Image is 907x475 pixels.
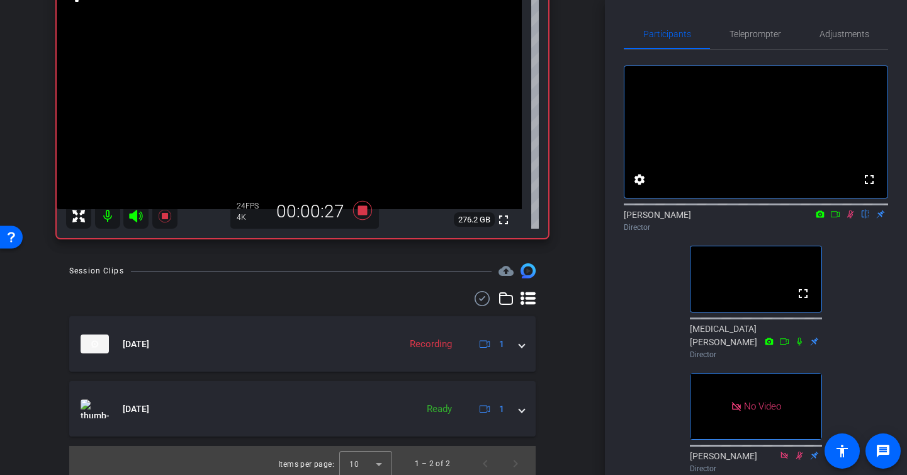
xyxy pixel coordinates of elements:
[403,337,458,352] div: Recording
[876,444,891,459] mat-icon: message
[81,399,109,418] img: thumb-nail
[858,208,873,219] mat-icon: flip
[690,463,822,474] div: Director
[268,201,352,222] div: 00:00:27
[69,265,124,277] div: Session Clips
[744,400,781,411] span: No Video
[643,30,691,38] span: Participants
[454,212,495,227] span: 276.2 GB
[499,338,504,351] span: 1
[624,222,888,233] div: Director
[245,202,259,210] span: FPS
[624,209,888,233] div: [PERSON_NAME]
[820,30,869,38] span: Adjustments
[81,335,109,353] img: thumb-nail
[690,323,822,360] div: [MEDICAL_DATA][PERSON_NAME]
[123,338,149,351] span: [DATE]
[862,172,877,187] mat-icon: fullscreen
[499,403,504,416] span: 1
[496,212,511,227] mat-icon: fullscreen
[835,444,850,459] mat-icon: accessibility
[69,316,536,372] mat-expansion-panel-header: thumb-nail[DATE]Recording1
[690,349,822,360] div: Director
[278,458,334,471] div: Items per page:
[237,212,268,222] div: 4K
[632,172,647,187] mat-icon: settings
[420,402,458,416] div: Ready
[499,263,514,278] span: Destinations for your clips
[415,457,450,470] div: 1 – 2 of 2
[730,30,781,38] span: Teleprompter
[796,286,811,301] mat-icon: fullscreen
[123,403,149,416] span: [DATE]
[499,263,514,278] mat-icon: cloud_upload
[69,381,536,437] mat-expansion-panel-header: thumb-nail[DATE]Ready1
[521,263,536,278] img: Session clips
[690,450,822,474] div: [PERSON_NAME]
[237,201,268,211] div: 24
